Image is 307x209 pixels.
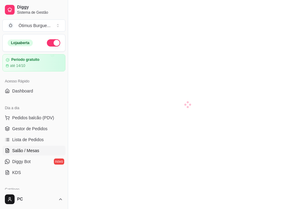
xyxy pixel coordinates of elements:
[12,126,47,132] span: Gestor de Pedidos
[12,137,44,143] span: Lista de Pedidos
[2,146,65,155] a: Salão / Mesas
[17,5,63,10] span: Diggy
[2,2,65,17] a: DiggySistema de Gestão
[2,113,65,123] button: Pedidos balcão (PDV)
[2,124,65,134] a: Gestor de Pedidos
[2,157,65,166] a: Diggy Botnovo
[2,86,65,96] a: Dashboard
[2,185,65,194] div: Catálogo
[8,23,14,29] span: Ò
[2,19,65,32] button: Select a team
[10,63,25,68] article: até 14/10
[12,148,39,154] span: Salão / Mesas
[8,40,33,46] div: Loja aberta
[2,192,65,207] button: PC
[12,115,54,121] span: Pedidos balcão (PDV)
[12,158,31,165] span: Diggy Bot
[2,168,65,177] a: KDS
[12,169,21,176] span: KDS
[11,57,40,62] article: Período gratuito
[19,23,51,29] div: Òtimus Burgue ...
[12,88,33,94] span: Dashboard
[17,10,63,15] span: Sistema de Gestão
[47,39,60,47] button: Alterar Status
[2,54,65,71] a: Período gratuitoaté 14/10
[17,197,56,202] span: PC
[2,76,65,86] div: Acesso Rápido
[2,103,65,113] div: Dia a dia
[2,135,65,145] a: Lista de Pedidos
